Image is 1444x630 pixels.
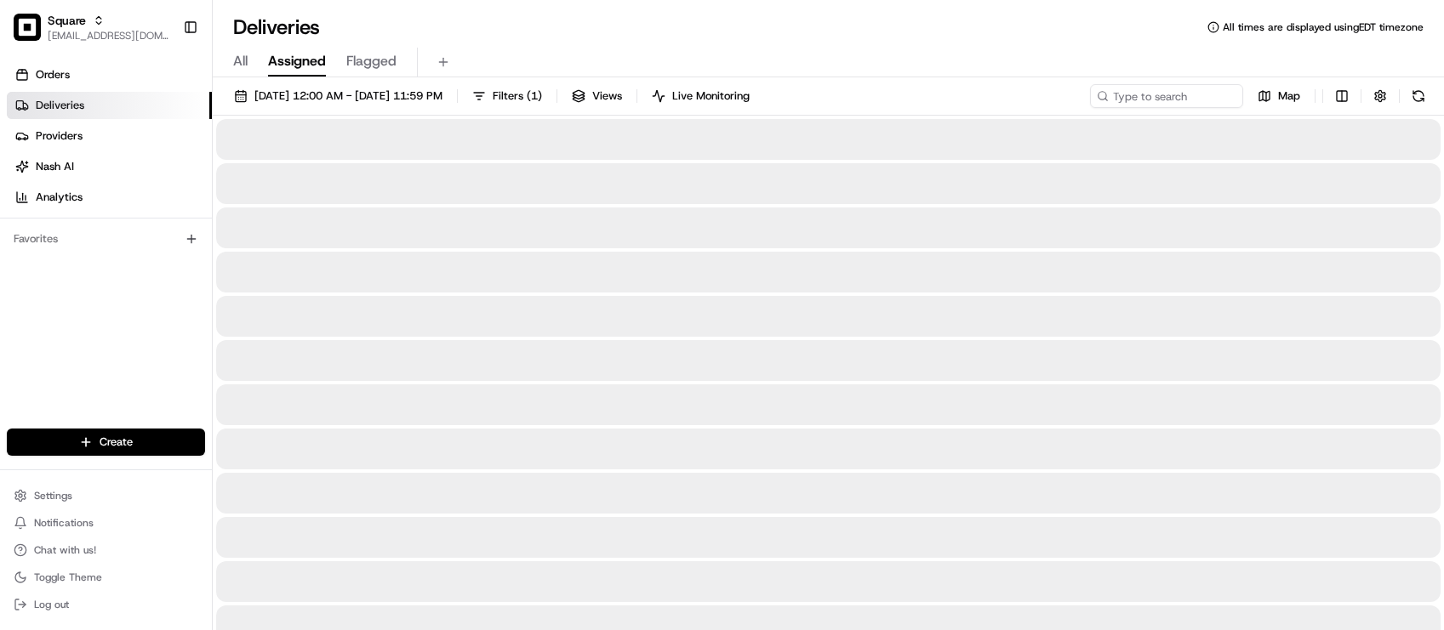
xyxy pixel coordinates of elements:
button: Filters(1) [465,84,550,108]
button: Refresh [1407,84,1430,108]
button: Live Monitoring [644,84,757,108]
span: Analytics [36,190,83,205]
span: Filters [493,88,542,104]
span: Log out [34,598,69,611]
span: All times are displayed using EDT timezone [1223,20,1424,34]
span: Live Monitoring [672,88,750,104]
button: Square [48,12,86,29]
a: Orders [7,61,212,88]
button: Chat with us! [7,538,205,562]
button: Settings [7,484,205,508]
a: Providers [7,122,212,150]
button: Map [1250,84,1308,108]
span: Create [100,434,133,450]
button: Create [7,429,205,456]
button: [EMAIL_ADDRESS][DOMAIN_NAME] [48,29,169,43]
span: Notifications [34,516,94,530]
span: All [233,51,248,71]
div: Favorites [7,225,205,253]
span: ( 1 ) [527,88,542,104]
a: Analytics [7,184,212,211]
button: Toggle Theme [7,565,205,589]
span: Nash AI [36,159,74,174]
span: Providers [36,128,83,144]
button: Views [564,84,630,108]
a: Deliveries [7,92,212,119]
span: Toggle Theme [34,570,102,584]
span: Views [592,88,622,104]
span: Chat with us! [34,543,96,557]
span: Map [1278,88,1300,104]
button: Notifications [7,511,205,535]
span: Settings [34,489,72,502]
span: Orders [36,67,70,82]
button: SquareSquare[EMAIL_ADDRESS][DOMAIN_NAME] [7,7,176,48]
input: Type to search [1090,84,1243,108]
span: Deliveries [36,98,84,113]
button: Log out [7,593,205,616]
a: Nash AI [7,153,212,180]
img: Square [14,14,41,41]
span: Flagged [346,51,397,71]
span: Assigned [268,51,326,71]
h1: Deliveries [233,14,320,41]
span: [DATE] 12:00 AM - [DATE] 11:59 PM [254,88,442,104]
button: [DATE] 12:00 AM - [DATE] 11:59 PM [226,84,450,108]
